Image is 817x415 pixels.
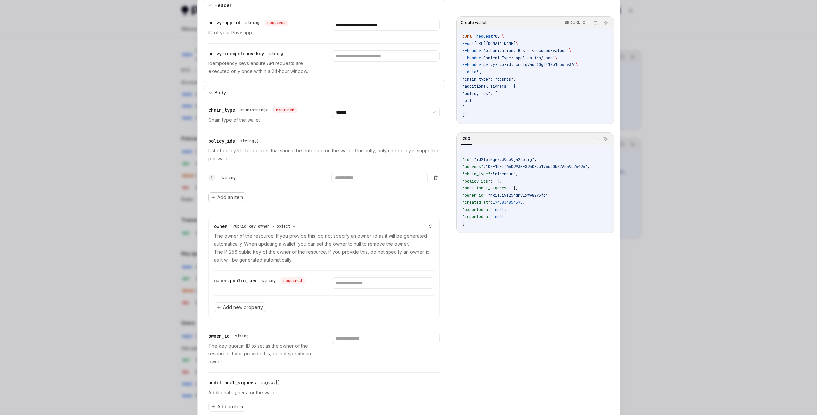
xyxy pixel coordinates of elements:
span: "policy_ids" [463,179,490,184]
div: chain_type [208,107,297,113]
span: privy-app-id [208,20,240,26]
span: : [486,193,488,198]
div: string [262,278,276,283]
span: }' [463,112,467,118]
p: cURL [570,20,580,25]
div: string [269,51,283,56]
span: --request [472,34,493,39]
span: Add an item [217,194,243,201]
span: \ [502,34,504,39]
span: , [534,157,537,162]
span: "policy_ids": [ [463,91,497,96]
span: public_key [230,278,256,284]
div: object[] [261,380,280,385]
div: string[] [240,138,259,144]
span: , [523,200,525,205]
div: required [265,20,288,26]
span: : [483,164,486,169]
button: Add an item [208,192,246,202]
span: : [493,207,495,212]
span: --header [463,62,481,67]
div: 1 [208,174,215,181]
span: "chain_type": "cosmos", [463,77,516,82]
span: chain_type [208,107,235,113]
div: privy-idempotency-key [208,50,286,57]
p: The owner of the resource. If you provide this, do not specify an owner_id as it will be generate... [214,232,434,264]
span: "id" [463,157,472,162]
span: Create wallet [461,20,487,25]
span: , [548,193,550,198]
span: "owner_id" [463,193,486,198]
span: owner [214,223,227,229]
span: "address" [463,164,483,169]
span: "0xF1DBff66C993EE895C8cb176c30b07A559d76496" [486,164,587,169]
span: \ [555,55,557,61]
p: ID of your Privy app. [208,29,316,37]
span: "additional_signers": [], [463,84,520,89]
span: : [490,171,493,177]
button: Add an item [208,402,246,412]
p: Additional signers for the wallet. [208,389,440,396]
span: Add new property [223,304,263,311]
div: owner [214,223,298,229]
span: Add an item [217,403,243,410]
button: Copy the contents from the code block [591,19,599,27]
span: owner_id [208,333,230,339]
span: "chain_type" [463,171,490,177]
span: "rkiz0ivz254drv1xw982v3jq" [488,193,548,198]
p: Chain type of the wallet [208,116,316,124]
span: \ [576,62,578,67]
span: : [493,214,495,219]
button: expand input section [203,85,446,100]
span: "created_at" [463,200,490,205]
span: '{ [476,69,481,75]
div: string [245,20,259,25]
div: owner.public_key [214,277,305,284]
span: 'Content-Type: application/json' [481,55,555,61]
div: enum<string> [240,107,268,113]
span: "id2tptkqrxd39qo9j423etij" [474,157,534,162]
span: --url [463,41,474,46]
span: \ [569,48,571,53]
span: --header [463,55,481,61]
span: "imported_at" [463,214,493,219]
span: null [495,207,504,212]
span: : [], [509,186,520,191]
span: , [587,164,590,169]
div: additional_signers [208,379,282,386]
p: The key quorum ID to set as the owner of the resource. If you provide this, do not specify an owner. [208,342,316,366]
p: List of policy IDs for policies that should be enforced on the wallet. Currently, only one policy... [208,147,440,163]
span: : [], [490,179,502,184]
div: Header [214,1,231,9]
button: Copy the contents from the code block [591,135,599,143]
span: [URL][DOMAIN_NAME] [474,41,516,46]
span: } [463,221,465,227]
span: additional_signers [208,380,256,386]
span: : [472,157,474,162]
span: 'Authorization: Basic <encoded-value>' [481,48,569,53]
span: owner. [214,278,230,284]
button: Add new property [214,302,266,312]
div: policy_ids [208,138,261,144]
div: Body [214,89,226,97]
span: , [504,207,506,212]
span: "exported_at" [463,207,493,212]
div: owner_id [208,333,251,339]
button: cURL [561,17,589,28]
span: ] [463,105,465,110]
span: "ethereum" [493,171,516,177]
span: POST [493,34,502,39]
span: --data [463,69,476,75]
button: Ask AI [601,135,610,143]
span: null [463,98,472,103]
span: privy-idempotency-key [208,51,264,57]
span: null [495,214,504,219]
div: required [273,107,297,113]
span: \ [516,41,518,46]
span: "additional_signers" [463,186,509,191]
div: string [222,175,236,180]
span: policy_ids [208,138,235,144]
span: --header [463,48,481,53]
span: curl [463,34,472,39]
div: privy-app-id [208,20,288,26]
